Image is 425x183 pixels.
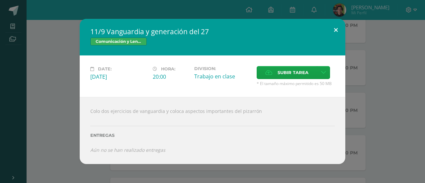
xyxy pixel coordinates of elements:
[90,133,335,138] label: Entregas
[90,27,335,36] h2: 11/9 Vanguardia y generación del 27
[90,73,147,80] div: [DATE]
[257,81,335,86] span: * El tamaño máximo permitido es 50 MB
[90,38,147,46] span: Comunicación y Lenguaje
[161,66,175,71] span: Hora:
[153,73,189,80] div: 20:00
[194,73,251,80] div: Trabajo en clase
[90,147,165,153] i: Aún no se han realizado entregas
[326,19,345,42] button: Close (Esc)
[194,66,251,71] label: Division:
[98,66,112,71] span: Date:
[278,66,308,79] span: Subir tarea
[80,97,345,164] div: Colo dos ejercicios de vanguardia y coloca aspectos importantes del pizarrón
